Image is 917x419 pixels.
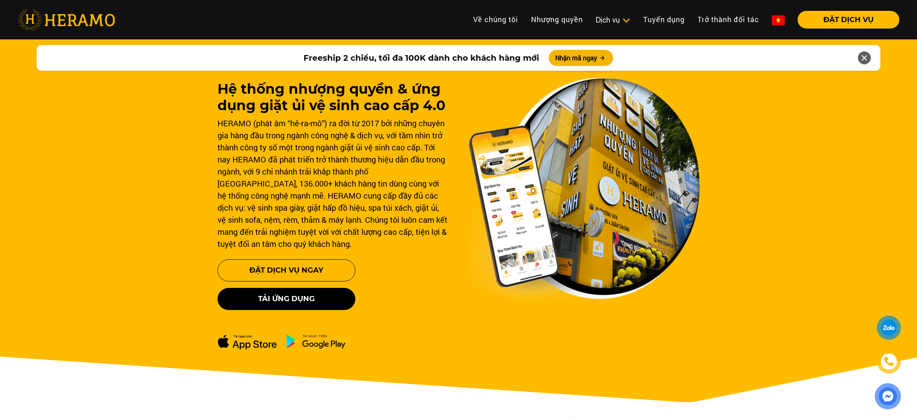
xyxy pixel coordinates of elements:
button: Đặt Dịch Vụ Ngay [217,259,355,281]
button: Nhận mã ngay [549,50,613,66]
img: heramo-logo.png [18,9,115,30]
h1: Hệ thống nhượng quyền & ứng dụng giặt ủi vệ sinh cao cấp 4.0 [217,81,449,114]
img: phone-icon [884,357,894,366]
img: apple-dowload [217,334,277,350]
div: HERAMO (phát âm “hê-ra-mô”) ra đời từ 2017 bởi những chuyên gia hàng đầu trong ngành công nghệ & ... [217,117,449,250]
div: Dịch vụ [596,14,630,25]
img: vn-flag.png [772,15,785,25]
a: phone-icon [878,351,900,372]
img: ch-dowload [286,334,346,349]
img: banner [468,78,700,300]
a: Nhượng quyền [525,11,589,28]
a: Về chúng tôi [467,11,525,28]
button: ĐẶT DỊCH VỤ [798,11,899,29]
span: Freeship 2 chiều, tối đa 100K dành cho khách hàng mới [304,52,539,64]
a: ĐẶT DỊCH VỤ [791,16,899,23]
a: Trở thành đối tác [691,11,765,28]
img: subToggleIcon [622,16,630,25]
button: Tải ứng dụng [217,288,355,310]
a: Tuyển dụng [637,11,691,28]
